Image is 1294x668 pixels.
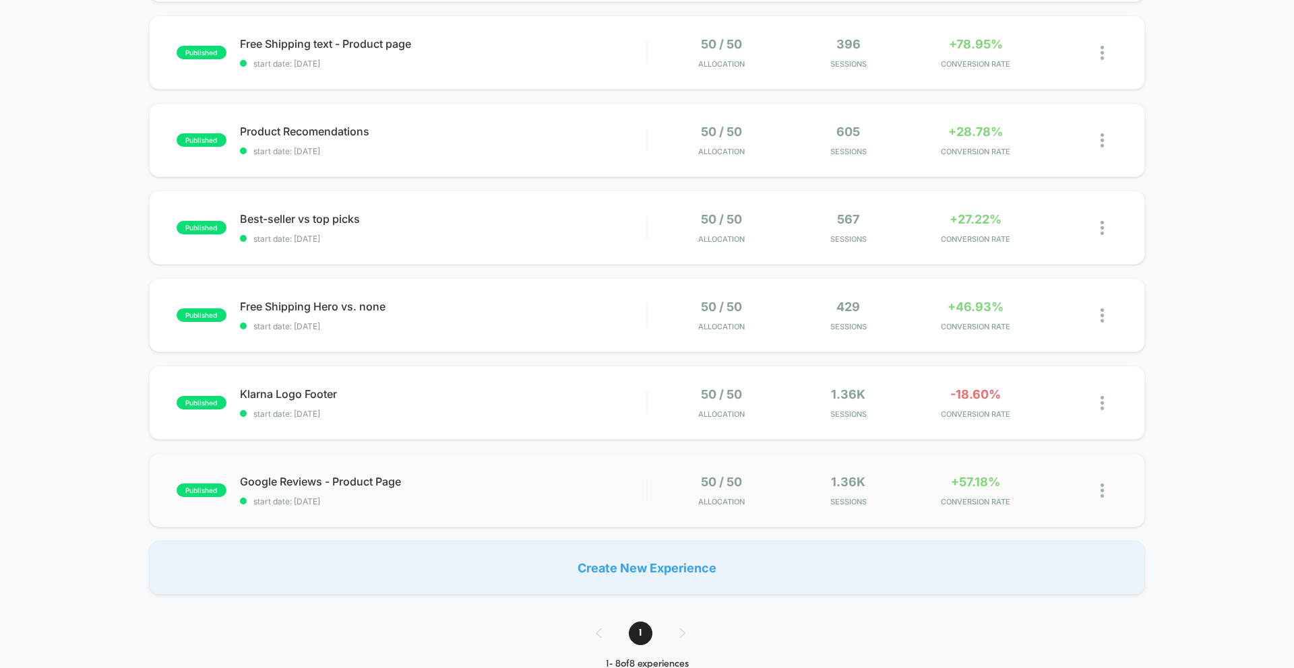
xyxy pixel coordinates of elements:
[837,212,859,226] span: 567
[915,322,1036,331] span: CONVERSION RATE
[701,212,742,226] span: 50 / 50
[701,475,742,489] span: 50 / 50
[1101,483,1104,498] img: close
[240,37,646,51] span: Free Shipping text - Product page
[177,308,226,322] span: published
[915,234,1036,244] span: CONVERSION RATE
[177,133,226,147] span: published
[240,125,646,138] span: Product Recomendations
[831,387,865,401] span: 1.36k
[177,46,226,59] span: published
[7,343,28,364] button: Play, NEW DEMO 2025-VEED.mp4
[240,146,646,156] span: start date: [DATE]
[1101,133,1104,147] img: close
[1101,46,1104,60] img: close
[468,346,499,361] div: Current time
[240,475,646,488] span: Google Reviews - Product Page
[501,346,536,361] div: Duration
[698,234,745,244] span: Allocation
[831,475,865,489] span: 1.36k
[836,300,860,314] span: 429
[789,497,909,506] span: Sessions
[240,300,646,313] span: Free Shipping Hero vs. none
[177,221,226,234] span: published
[240,387,646,401] span: Klarna Logo Footer
[240,321,646,331] span: start date: [DATE]
[950,387,1001,401] span: -18.60%
[948,125,1003,139] span: +28.78%
[563,347,603,360] input: Volume
[10,325,652,337] input: Seek
[698,409,745,419] span: Allocation
[240,496,646,506] span: start date: [DATE]
[836,37,861,51] span: 396
[789,147,909,156] span: Sessions
[789,59,909,69] span: Sessions
[698,497,745,506] span: Allocation
[949,37,1003,51] span: +78.95%
[950,212,1002,226] span: +27.22%
[701,387,742,401] span: 50 / 50
[629,622,652,645] span: 1
[240,59,646,69] span: start date: [DATE]
[915,409,1036,419] span: CONVERSION RATE
[1101,221,1104,235] img: close
[314,170,346,202] button: Play, NEW DEMO 2025-VEED.mp4
[177,396,226,409] span: published
[698,59,745,69] span: Allocation
[149,541,1145,595] div: Create New Experience
[789,322,909,331] span: Sessions
[789,409,909,419] span: Sessions
[915,59,1036,69] span: CONVERSION RATE
[701,125,742,139] span: 50 / 50
[951,475,1000,489] span: +57.18%
[240,409,646,419] span: start date: [DATE]
[915,497,1036,506] span: CONVERSION RATE
[701,300,742,314] span: 50 / 50
[698,147,745,156] span: Allocation
[789,234,909,244] span: Sessions
[836,125,860,139] span: 605
[915,147,1036,156] span: CONVERSION RATE
[1101,396,1104,410] img: close
[240,234,646,244] span: start date: [DATE]
[701,37,742,51] span: 50 / 50
[240,212,646,226] span: Best-seller vs top picks
[1101,308,1104,323] img: close
[948,300,1004,314] span: +46.93%
[698,322,745,331] span: Allocation
[177,483,226,497] span: published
